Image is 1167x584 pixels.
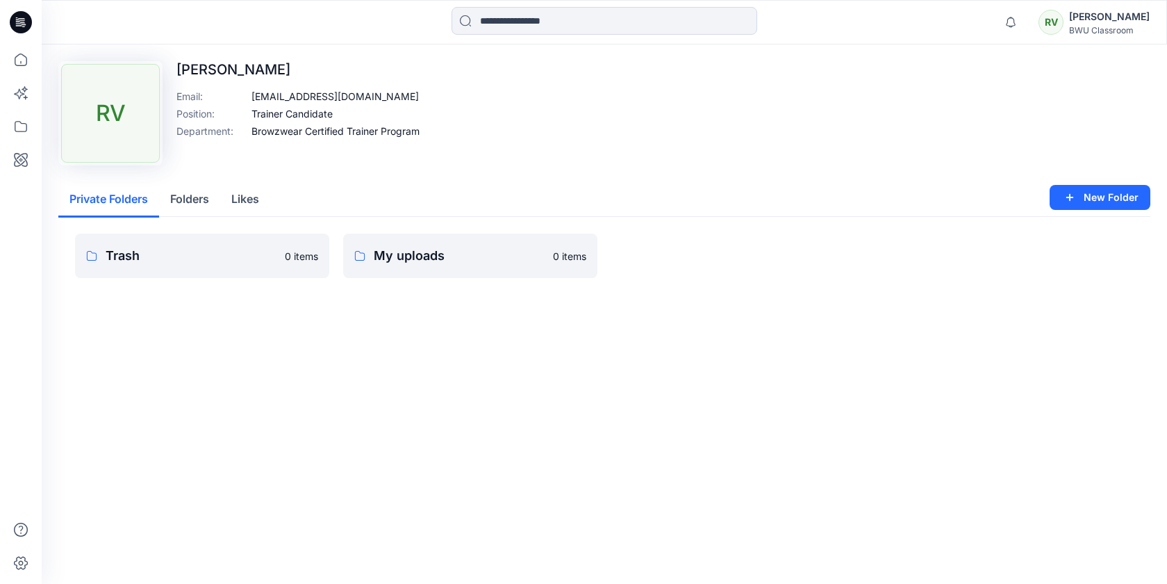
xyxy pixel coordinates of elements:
button: Likes [220,182,270,218]
button: Folders [159,182,220,218]
p: 0 items [285,249,318,263]
p: 0 items [553,249,586,263]
p: Department : [176,124,246,138]
button: Private Folders [58,182,159,218]
p: Position : [176,106,246,121]
p: [EMAIL_ADDRESS][DOMAIN_NAME] [251,89,419,104]
div: [PERSON_NAME] [1069,8,1150,25]
a: Trash0 items [75,234,329,278]
p: Browzwear Certified Trainer Program [251,124,420,138]
p: Trash [106,246,276,266]
a: My uploads0 items [343,234,597,278]
div: BWU Classroom [1069,25,1150,35]
p: Trainer Candidate [251,106,333,121]
div: RV [1038,10,1063,35]
p: [PERSON_NAME] [176,61,420,78]
p: My uploads [374,246,545,266]
button: New Folder [1050,185,1150,210]
p: Email : [176,89,246,104]
div: RV [61,64,160,163]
